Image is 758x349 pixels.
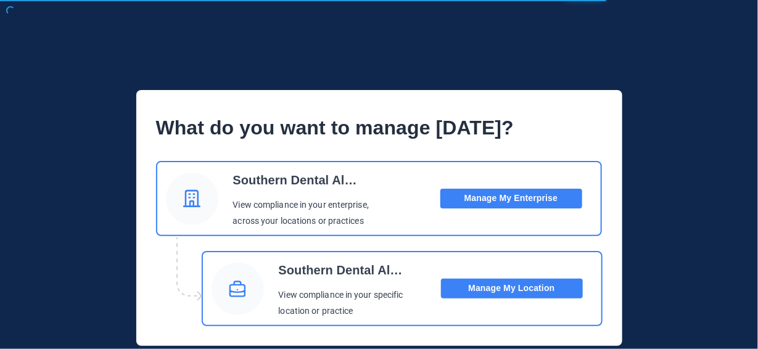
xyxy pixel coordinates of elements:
p: View compliance in your enterprise, [233,197,369,213]
p: location or practice [279,303,405,319]
p: What do you want to manage [DATE]? [156,110,603,146]
p: Southern Dental Alliance [233,168,360,192]
p: across your locations or practices [233,213,369,229]
p: View compliance in your specific [279,287,405,303]
iframe: Drift Widget Chat Controller [545,261,743,311]
p: Southern Dental Alliance [279,258,405,282]
button: Manage My Enterprise [440,189,582,208]
button: Manage My Location [441,279,583,298]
